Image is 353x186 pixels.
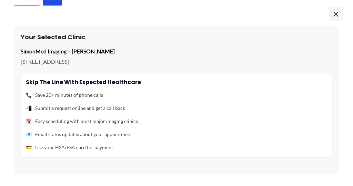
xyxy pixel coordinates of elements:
[26,79,327,85] h4: Skip the line with Expected Healthcare
[26,91,32,100] span: 📞
[26,130,32,139] span: 📧
[26,130,327,139] li: Email status updates about your appointment
[21,56,332,67] p: [STREET_ADDRESS]
[26,143,32,152] span: 💳
[26,117,32,126] span: 📅
[329,7,343,21] span: ×
[21,46,332,56] p: SimonMed Imaging – [PERSON_NAME]
[26,91,327,100] li: Save 20+ minutes of phone calls
[21,33,332,41] h3: Your Selected Clinic
[26,104,327,113] li: Submit a request online and get a call back
[26,104,32,113] span: 📲
[26,143,327,152] li: Use your HSA/FSA card for payment
[26,117,327,126] li: Easy scheduling with most major imaging clinics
